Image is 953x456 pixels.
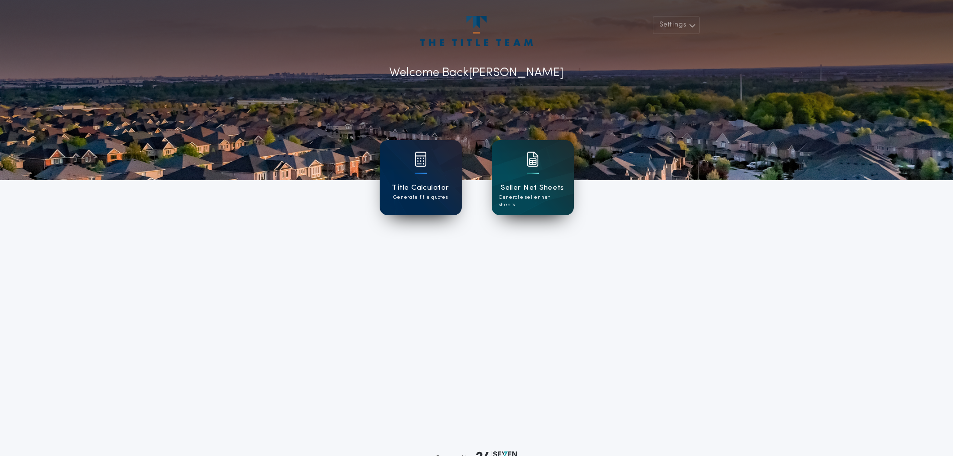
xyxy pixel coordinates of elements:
[380,140,462,215] a: card iconTitle CalculatorGenerate title quotes
[499,194,567,209] p: Generate seller net sheets
[415,152,427,167] img: card icon
[392,182,449,194] h1: Title Calculator
[389,64,564,82] p: Welcome Back [PERSON_NAME]
[501,182,564,194] h1: Seller Net Sheets
[527,152,539,167] img: card icon
[653,16,700,34] button: Settings
[492,140,574,215] a: card iconSeller Net SheetsGenerate seller net sheets
[393,194,448,201] p: Generate title quotes
[420,16,532,46] img: account-logo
